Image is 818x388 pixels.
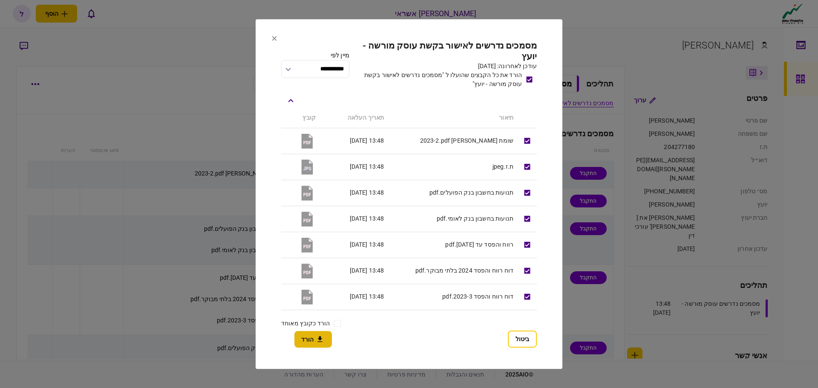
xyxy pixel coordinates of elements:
[388,180,518,206] td: תנועות בחשבון בנק הפועלים.pdf
[320,284,388,310] td: 13:48 [DATE]
[354,40,537,62] h2: מסמכים נדרשים לאישור בקשת עוסק מורשה - יועץ
[388,128,518,154] td: שומת [PERSON_NAME] 2023-2.pdf
[354,71,522,89] div: הורד את כל הקבצים שהועלו ל "מסמכים נדרשים לאישור בקשת עוסק מורשה - יועץ"
[388,108,518,128] th: תיאור
[281,108,320,128] th: קובץ
[388,284,518,310] td: דוח רווח והפסד 2023-3.pdf
[388,232,518,258] td: רווח והפסד עד [DATE].pdf
[388,258,518,284] td: דוח רווח והפסד 2024 בלתי מבוקר.pdf
[388,154,518,180] td: ת.ז.jpeg
[320,206,388,232] td: 13:48 [DATE]
[281,319,330,328] label: הורד כקובץ מאוחד
[320,180,388,206] td: 13:48 [DATE]
[320,258,388,284] td: 13:48 [DATE]
[354,62,537,71] div: עודכן לאחרונה: [DATE]
[388,310,518,336] td: ההלוואות בנק הפועלים.pdf
[388,206,518,232] td: תנועות בחשבון בנק לאומי.pdf
[320,232,388,258] td: 13:48 [DATE]
[508,331,537,348] button: ביטול
[320,154,388,180] td: 13:48 [DATE]
[281,51,349,60] div: מיין לפי
[320,108,388,128] th: תאריך העלאה
[320,128,388,154] td: 13:48 [DATE]
[294,331,332,348] button: הורד
[320,310,388,336] td: 13:48 [DATE]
